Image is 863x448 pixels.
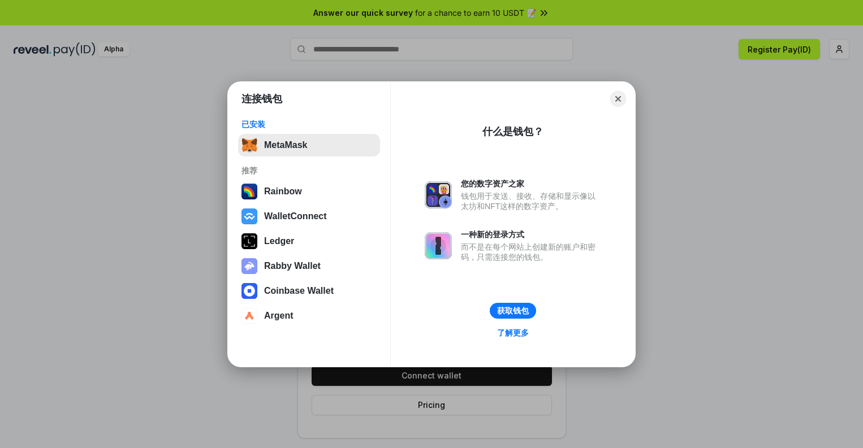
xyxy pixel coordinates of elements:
div: 钱包用于发送、接收、存储和显示像以太坊和NFT这样的数字资产。 [461,191,601,211]
button: Argent [238,305,380,327]
button: Ledger [238,230,380,253]
div: MetaMask [264,140,307,150]
div: 获取钱包 [497,306,529,316]
button: Close [610,91,626,107]
button: MetaMask [238,134,380,156]
button: Rainbow [238,180,380,203]
img: svg+xml,%3Csvg%20xmlns%3D%22http%3A%2F%2Fwww.w3.org%2F2000%2Fsvg%22%20width%3D%2228%22%20height%3... [241,233,257,249]
h1: 连接钱包 [241,92,282,106]
img: svg+xml,%3Csvg%20fill%3D%22none%22%20height%3D%2233%22%20viewBox%3D%220%200%2035%2033%22%20width%... [241,137,257,153]
div: WalletConnect [264,211,327,221]
img: svg+xml,%3Csvg%20width%3D%2228%22%20height%3D%2228%22%20viewBox%3D%220%200%2028%2028%22%20fill%3D... [241,308,257,324]
div: 一种新的登录方式 [461,229,601,240]
button: Rabby Wallet [238,255,380,277]
div: 而不是在每个网站上创建新的账户和密码，只需连接您的钱包。 [461,242,601,262]
div: 您的数字资产之家 [461,179,601,189]
div: 了解更多 [497,328,529,338]
button: 获取钱包 [490,303,536,319]
a: 了解更多 [490,325,536,340]
img: svg+xml,%3Csvg%20xmlns%3D%22http%3A%2F%2Fwww.w3.org%2F2000%2Fsvg%22%20fill%3D%22none%22%20viewBox... [425,232,452,259]
div: 推荐 [241,166,377,176]
div: Rabby Wallet [264,261,321,271]
img: svg+xml,%3Csvg%20width%3D%22120%22%20height%3D%22120%22%20viewBox%3D%220%200%20120%20120%22%20fil... [241,184,257,199]
div: 什么是钱包？ [482,125,543,138]
img: svg+xml,%3Csvg%20width%3D%2228%22%20height%3D%2228%22%20viewBox%3D%220%200%2028%2028%22%20fill%3D... [241,283,257,299]
div: Coinbase Wallet [264,286,334,296]
img: svg+xml,%3Csvg%20width%3D%2228%22%20height%3D%2228%22%20viewBox%3D%220%200%2028%2028%22%20fill%3D... [241,208,257,224]
div: Rainbow [264,186,302,197]
img: svg+xml,%3Csvg%20xmlns%3D%22http%3A%2F%2Fwww.w3.org%2F2000%2Fsvg%22%20fill%3D%22none%22%20viewBox... [241,258,257,274]
button: Coinbase Wallet [238,280,380,302]
img: svg+xml,%3Csvg%20xmlns%3D%22http%3A%2F%2Fwww.w3.org%2F2000%2Fsvg%22%20fill%3D%22none%22%20viewBox... [425,181,452,208]
div: 已安装 [241,119,377,129]
button: WalletConnect [238,205,380,228]
div: Argent [264,311,294,321]
div: Ledger [264,236,294,246]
